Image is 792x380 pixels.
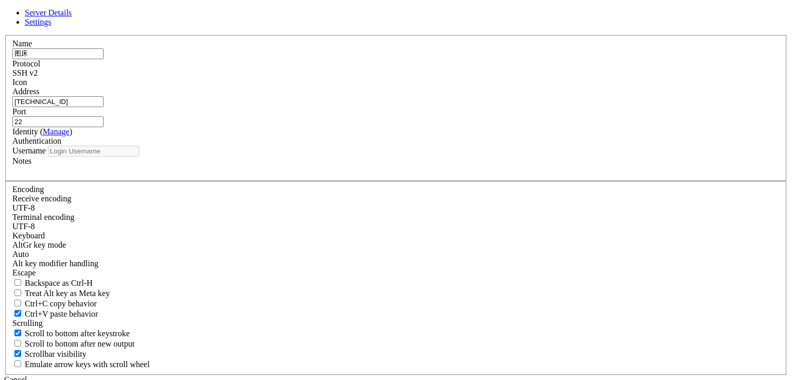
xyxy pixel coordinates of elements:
div: SSH v2 [12,68,780,78]
label: Encoding [12,185,44,194]
input: Backspace as Ctrl-H [14,279,21,286]
div: Auto [12,250,780,259]
label: Protocol [12,59,40,68]
label: Icon [12,78,27,87]
label: Whether to scroll to the bottom on any keystroke. [12,329,130,338]
span: Treat Alt key as Meta key [25,289,110,298]
label: Scrolling [12,319,43,327]
a: Manage [43,127,70,136]
label: Keyboard [12,231,45,240]
input: Emulate arrow keys with scroll wheel [14,360,21,367]
label: Address [12,87,39,96]
label: Ctrl+V pastes if true, sends ^V to host if false. Ctrl+Shift+V sends ^V to host if true, pastes i... [12,309,98,318]
label: Whether the Alt key acts as a Meta key or as a distinct Alt key. [12,289,110,298]
label: When using the alternative screen buffer, and DECCKM (Application Cursor Keys) is active, mouse w... [12,360,150,369]
span: Ctrl+C copy behavior [25,299,97,308]
label: Authentication [12,136,61,145]
span: UTF-8 [12,203,35,212]
input: Host Name or IP [12,96,104,107]
label: Username [12,146,46,155]
span: SSH v2 [12,68,38,77]
label: Identity [12,127,72,136]
label: Ctrl-C copies if true, send ^C to host if false. Ctrl-Shift-C sends ^C to host if true, copies if... [12,299,97,308]
div: Escape [12,268,780,278]
a: Server Details [25,8,72,17]
input: Login Username [48,146,139,157]
input: Port Number [12,116,104,127]
span: Scroll to bottom after new output [25,339,135,348]
input: Scrollbar visibility [14,350,21,357]
label: Port [12,107,26,116]
input: Ctrl+V paste behavior [14,310,21,317]
input: Scroll to bottom after keystroke [14,330,21,336]
span: Auto [12,250,29,258]
label: The vertical scrollbar mode. [12,350,87,358]
label: If true, the backspace should send BS ('\x08', aka ^H). Otherwise the backspace key should send '... [12,279,93,287]
span: Backspace as Ctrl-H [25,279,93,287]
input: Treat Alt key as Meta key [14,289,21,296]
input: Server Name [12,48,104,59]
label: Name [12,39,32,48]
label: The default terminal encoding. ISO-2022 enables character map translations (like graphics maps). ... [12,213,74,221]
span: Escape [12,268,36,277]
span: Ctrl+V paste behavior [25,309,98,318]
label: Set the expected encoding for data received from the host. If the encodings do not match, visual ... [12,194,71,203]
div: UTF-8 [12,203,780,213]
label: Controls how the Alt key is handled. Escape: Send an ESC prefix. 8-Bit: Add 128 to the typed char... [12,259,98,268]
input: Ctrl+C copy behavior [14,300,21,306]
label: Scroll to bottom after new output. [12,339,135,348]
a: Settings [25,18,52,26]
label: Notes [12,157,31,165]
div: UTF-8 [12,222,780,231]
span: Emulate arrow keys with scroll wheel [25,360,150,369]
span: Scrollbar visibility [25,350,87,358]
label: Set the expected encoding for data received from the host. If the encodings do not match, visual ... [12,240,66,249]
input: Scroll to bottom after new output [14,340,21,347]
span: Scroll to bottom after keystroke [25,329,130,338]
span: ( ) [40,127,72,136]
span: UTF-8 [12,222,35,231]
